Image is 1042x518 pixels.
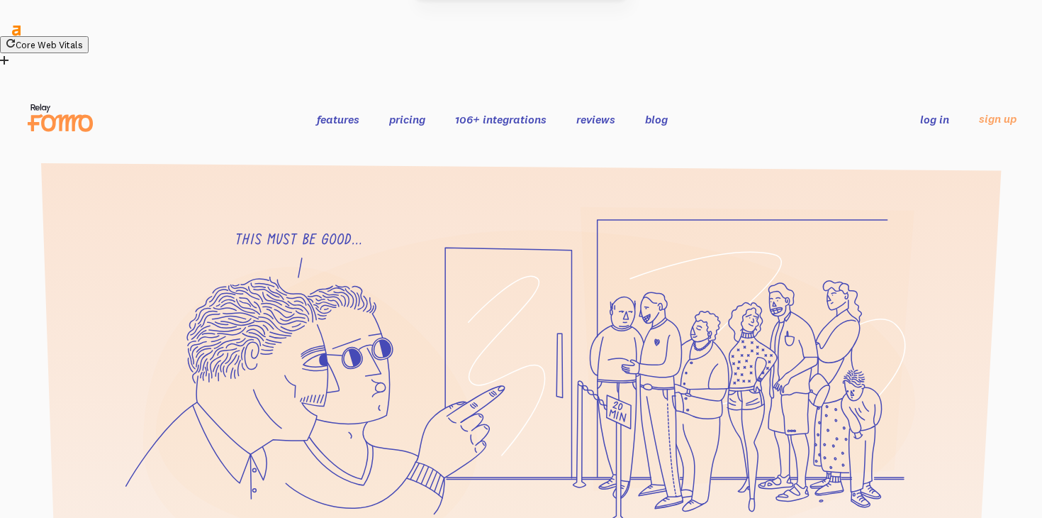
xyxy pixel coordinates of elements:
a: pricing [389,112,425,126]
a: reviews [576,112,615,126]
a: features [317,112,359,126]
a: sign up [979,111,1016,126]
span: Core Web Vitals [16,39,83,51]
a: blog [645,112,668,126]
a: 106+ integrations [455,112,547,126]
a: log in [920,112,949,126]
